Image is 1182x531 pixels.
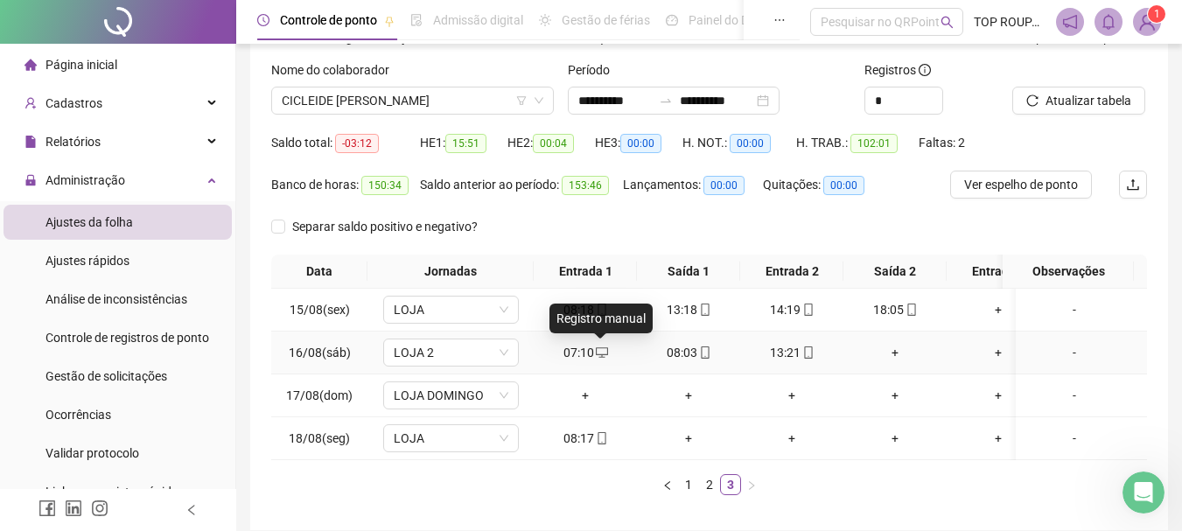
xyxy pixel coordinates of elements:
span: 17/08(dom) [286,388,353,402]
span: Separar saldo positivo e negativo? [285,217,485,236]
li: 2 [699,474,720,495]
span: down [499,390,509,401]
button: right [741,474,762,495]
span: mobile [697,346,711,359]
th: Jornadas [367,255,534,289]
div: 13:18 [644,300,733,319]
div: 08:18 [541,300,630,319]
button: Atualizar tabela [1012,87,1145,115]
span: Administração [45,173,125,187]
div: 08:17 [541,429,630,448]
span: home [24,59,37,71]
span: Gestão de solicitações [45,369,167,383]
span: 102:01 [850,134,898,153]
li: 1 [678,474,699,495]
div: Lançamentos: [623,175,763,195]
div: - [1023,386,1126,405]
span: lock [24,174,37,186]
span: Gestão de férias [562,13,650,27]
div: HE 2: [507,133,595,153]
span: down [499,347,509,358]
th: Entrada 2 [740,255,843,289]
span: desktop [594,346,608,359]
span: mobile [801,304,815,316]
th: Data [271,255,367,289]
span: 00:00 [703,176,745,195]
th: Observações [1003,255,1134,289]
span: 18/08(seg) [289,431,350,445]
span: -03:12 [335,134,379,153]
span: LOJA 2 [394,339,508,366]
span: left [185,504,198,516]
span: dashboard [666,14,678,26]
button: left [657,474,678,495]
div: 18:05 [850,300,940,319]
span: pushpin [384,16,395,26]
span: file [24,136,37,148]
span: CICLEIDE LIMA REIS [282,87,543,114]
span: Ocorrências [45,408,111,422]
span: right [746,480,757,491]
span: Validar protocolo [45,446,139,460]
span: Ver espelho de ponto [964,175,1078,194]
div: + [954,386,1043,405]
div: 08:03 [644,343,733,362]
div: + [541,386,630,405]
span: sun [539,14,551,26]
span: down [499,433,509,444]
span: info-circle [919,64,931,76]
div: + [850,386,940,405]
iframe: Intercom live chat [1123,472,1165,514]
div: + [954,343,1043,362]
span: LOJA [394,425,508,451]
span: Link para registro rápido [45,485,178,499]
div: Saldo total: [271,133,420,153]
a: 2 [700,475,719,494]
span: ellipsis [773,14,786,26]
span: left [662,480,673,491]
span: Admissão digital [433,13,523,27]
span: Relatórios [45,135,101,149]
span: 150:34 [361,176,409,195]
div: Saldo anterior ao período: [420,175,623,195]
button: Ver espelho de ponto [950,171,1092,199]
label: Período [568,60,621,80]
span: Ajustes da folha [45,215,133,229]
th: Saída 2 [843,255,947,289]
span: 153:46 [562,176,609,195]
label: Nome do colaborador [271,60,401,80]
span: filter [516,95,527,106]
li: 3 [720,474,741,495]
span: Ajustes rápidos [45,254,129,268]
div: 07:10 [541,343,630,362]
span: Painel do DP [689,13,757,27]
span: linkedin [65,500,82,517]
div: + [850,343,940,362]
span: 15:51 [445,134,486,153]
span: Cadastros [45,96,102,110]
span: 00:00 [823,176,864,195]
span: Análise de inconsistências [45,292,187,306]
span: Faltas: 2 [919,136,965,150]
span: 00:00 [730,134,771,153]
span: swap-right [659,94,673,108]
span: Página inicial [45,58,117,72]
div: + [644,429,733,448]
li: Próxima página [741,474,762,495]
div: + [954,429,1043,448]
span: reload [1026,94,1039,107]
span: Controle de ponto [280,13,377,27]
span: mobile [697,304,711,316]
span: upload [1126,178,1140,192]
span: 1 [1154,8,1160,20]
sup: Atualize o seu contato no menu Meus Dados [1148,5,1165,23]
div: HE 1: [420,133,507,153]
div: + [850,429,940,448]
div: + [747,386,836,405]
div: + [954,300,1043,319]
span: LOJA [394,297,508,323]
span: instagram [91,500,108,517]
div: Quitações: [763,175,885,195]
th: Entrada 1 [534,255,637,289]
span: Registros [864,60,931,80]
